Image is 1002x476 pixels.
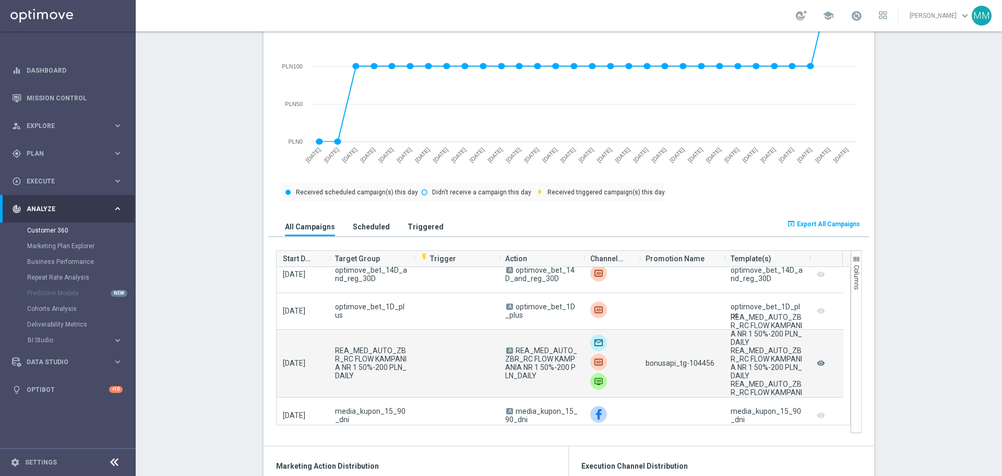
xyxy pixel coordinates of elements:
text: PLN50 [285,101,303,107]
a: Optibot [27,376,109,403]
div: Analyze [12,204,113,214]
div: Execute [12,177,113,186]
div: BI Studio [28,337,113,343]
text: [DATE] [468,146,485,164]
span: Trigger [420,254,456,263]
button: Triggered [405,217,446,236]
span: Execute [27,178,113,184]
span: A [506,408,513,414]
div: optimove_bet_14D_and_reg_30D [731,266,803,283]
span: REA_MED_AUTO_ZBR_RC FLOW KAMPANIA NR 1 50%-200 PLN_DAILY [335,346,408,380]
text: [DATE] [650,146,667,164]
i: play_circle_outline [12,177,21,186]
div: Cohorts Analysis [27,301,135,317]
div: gps_fixed Plan keyboard_arrow_right [11,149,123,158]
button: BI Studio keyboard_arrow_right [27,336,123,344]
img: Pop-up [590,354,607,370]
span: bonusapi_tg-104456 [646,359,714,367]
span: Channel(s) [590,248,625,269]
i: gps_fixed [12,149,21,158]
a: [PERSON_NAME]keyboard_arrow_down [909,8,972,24]
span: school [822,10,834,21]
span: media_kupon_15_90_dni [335,407,408,424]
img: Criteo [590,301,607,318]
h3: Scheduled [353,222,390,231]
span: A [506,347,513,354]
div: Private message [590,373,607,390]
text: [DATE] [450,146,467,164]
div: optimove_bet_1D_plus [731,303,803,319]
div: Predictive Models [27,285,135,301]
div: Customer 360 [27,223,135,238]
i: keyboard_arrow_right [113,121,123,131]
text: Received triggered campaign(s) this day [547,189,665,196]
span: BI Studio [28,337,102,343]
text: [DATE] [796,146,813,164]
a: Marketing Plan Explorer [27,242,109,250]
img: Facebook Custom Audience [590,406,607,423]
text: [DATE] [759,146,777,164]
span: Action [505,248,527,269]
text: [DATE] [669,146,686,164]
div: REA_MED_AUTO_ZBR_RC FLOW KAMPANIA NR 1 50%-200 PLN_DAILY [731,313,803,346]
text: [DATE] [396,146,413,164]
a: Deliverability Metrics [27,320,109,329]
span: Analyze [27,206,113,212]
i: lightbulb [12,385,21,394]
img: Criteo [590,265,607,282]
text: Received scheduled campaign(s) this day [296,189,418,196]
div: Business Performance [27,254,135,270]
i: keyboard_arrow_right [113,357,123,367]
h3: Marketing Action Distribution [276,461,556,471]
span: [DATE] [283,411,305,420]
div: Mission Control [12,84,123,112]
text: [DATE] [687,146,704,164]
div: Plan [12,149,113,158]
div: Dashboard [12,56,123,84]
text: [DATE] [632,146,649,164]
button: open_in_browser Export All Campaigns [785,217,862,231]
div: +10 [109,386,123,393]
text: [DATE] [778,146,795,164]
button: Mission Control [11,94,123,102]
span: keyboard_arrow_down [959,10,971,21]
button: person_search Explore keyboard_arrow_right [11,122,123,130]
text: [DATE] [741,146,758,164]
span: Explore [27,123,113,129]
div: Data Studio keyboard_arrow_right [11,358,123,366]
h3: Triggered [408,222,444,231]
div: Data Studio [12,357,113,367]
a: Settings [25,459,57,466]
i: keyboard_arrow_right [113,204,123,214]
text: [DATE] [505,146,522,164]
h3: Execution Channel Distribution [581,461,862,471]
img: Optimail [590,334,607,351]
span: Plan [27,150,113,157]
text: PLN0 [288,138,303,145]
text: [DATE] [832,146,850,164]
a: Customer 360 [27,226,109,235]
button: equalizer Dashboard [11,66,123,75]
span: A [506,267,513,273]
span: Promotion Name [646,248,705,269]
span: Start Date [283,248,314,269]
text: [DATE] [323,146,340,164]
div: Deliverability Metrics [27,317,135,332]
span: Target Group [335,248,380,269]
button: All Campaigns [282,217,338,236]
text: [DATE] [304,146,321,164]
text: [DATE] [523,146,540,164]
text: [DATE] [359,146,376,164]
div: track_changes Analyze keyboard_arrow_right [11,205,123,213]
div: play_circle_outline Execute keyboard_arrow_right [11,177,123,185]
span: [DATE] [283,307,305,315]
span: media_kupon_15_90_dni [505,407,578,424]
text: [DATE] [541,146,558,164]
a: Mission Control [27,84,123,112]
